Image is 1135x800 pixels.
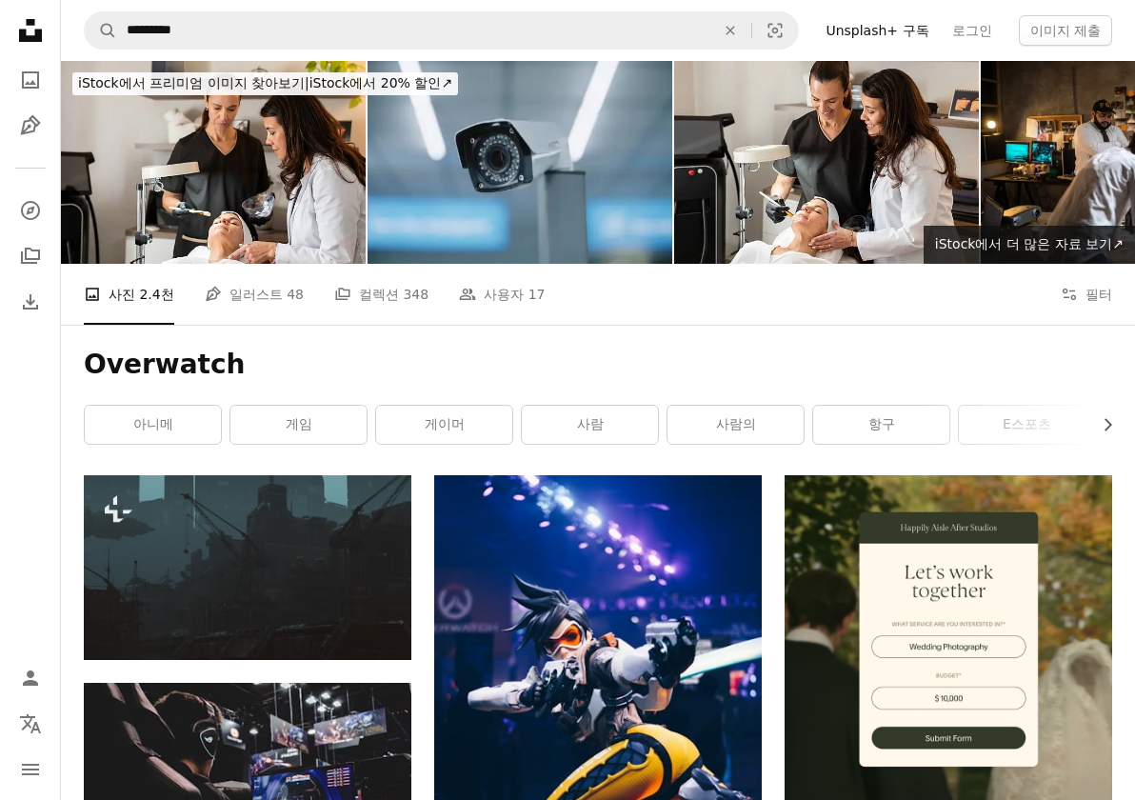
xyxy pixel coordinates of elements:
button: 목록을 오른쪽으로 스크롤 [1090,406,1112,444]
span: iStock에서 프리미엄 이미지 찾아보기 | [78,75,309,90]
a: e스포츠 [959,406,1095,444]
button: 시각적 검색 [752,12,798,49]
span: 17 [528,284,546,305]
a: iStock에서 더 많은 자료 보기↗ [924,226,1135,264]
span: 48 [287,284,304,305]
a: 컬렉션 348 [334,264,428,325]
a: 항구 [813,406,949,444]
a: 사람의 [667,406,804,444]
a: 게이머 [376,406,512,444]
a: iStock에서 프리미엄 이미지 찾아보기|iStock에서 20% 할인↗ [61,61,469,107]
a: 게임 [230,406,367,444]
a: 로그인 / 가입 [11,659,50,697]
form: 사이트 전체에서 이미지 찾기 [84,11,799,50]
a: 일러스트 48 [205,264,304,325]
a: 다운로드 내역 [11,283,50,321]
button: 필터 [1061,264,1112,325]
a: 아니메 [85,406,221,444]
img: Close Up of Installed CCTV Camera. Professional Video Surveillance System in Modern Airport Terminal [368,61,672,264]
a: 로그인 [941,15,1004,46]
a: 비디오 게임을 하는 동안 게임용 의자에 앉아 있는 사람 [84,783,411,800]
button: 메뉴 [11,750,50,789]
h1: Overwatch [84,348,1112,382]
img: 피부과 전문의와 미용사와 함께 미용 시술을 받는 젊은 여성 [61,61,366,264]
span: 348 [403,284,428,305]
a: 사진 [11,61,50,99]
a: Unsplash+ 구독 [814,15,940,46]
img: 미래 도시 산업 우주선 조선소 건설 3d 그림 [84,475,411,660]
a: 미래 도시 산업 우주선 조선소 건설 3d 그림 [84,559,411,576]
span: iStock에서 더 많은 자료 보기 ↗ [935,236,1124,251]
a: 사람 [522,406,658,444]
a: 사용자 17 [459,264,545,325]
a: 탐색 [11,191,50,230]
a: 일러스트 [11,107,50,145]
button: 언어 [11,705,50,743]
img: 피부과 전문의와 미용사와 함께 미용 시술을 받는 젊은 여성 [674,61,979,264]
div: iStock에서 20% 할인 ↗ [72,72,458,95]
button: 이미지 제출 [1019,15,1112,46]
button: 삭제 [709,12,751,49]
a: 컬렉션 [11,237,50,275]
a: 오버워치의 티파 [434,712,762,730]
button: Unsplash 검색 [85,12,117,49]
